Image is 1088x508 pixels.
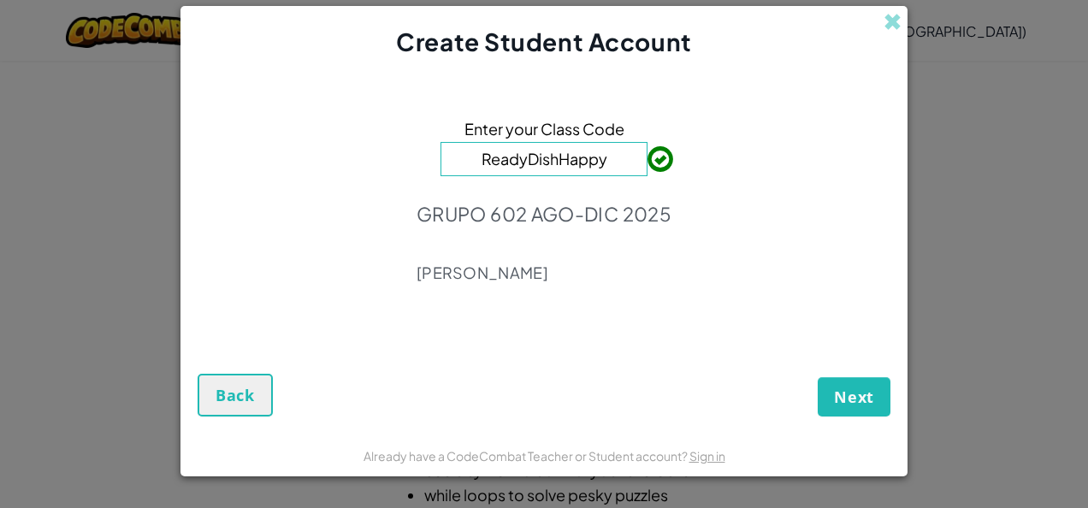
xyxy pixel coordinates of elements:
[834,387,874,407] span: Next
[417,263,671,283] p: [PERSON_NAME]
[464,116,624,141] span: Enter your Class Code
[216,385,255,405] span: Back
[198,374,273,416] button: Back
[396,27,691,56] span: Create Student Account
[364,448,689,464] span: Already have a CodeCombat Teacher or Student account?
[689,448,725,464] a: Sign in
[417,202,671,226] p: GRUPO 602 AGO-DIC 2025
[818,377,890,416] button: Next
